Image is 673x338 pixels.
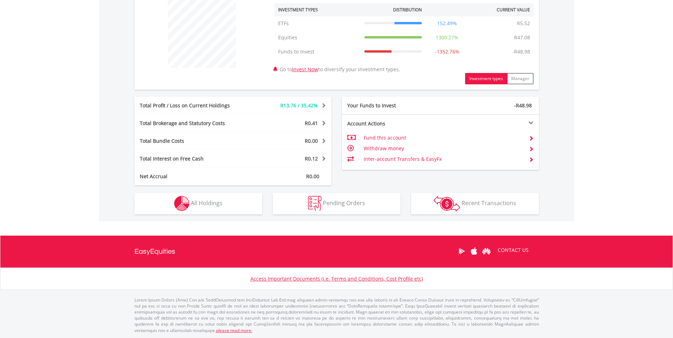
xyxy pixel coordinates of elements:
[434,196,460,212] img: transactions-zar-wht.png
[191,199,222,207] span: All Holdings
[364,154,523,164] td: Inter-account Transfers & EasyFx
[509,45,534,59] td: -R48.98
[280,102,318,109] span: R13.76 / 35.42%
[134,173,249,180] div: Net Accrual
[134,120,249,127] div: Total Brokerage and Statutory Costs
[507,73,534,84] button: Manager
[134,193,262,214] button: All Holdings
[275,45,361,59] td: Funds to Invest
[305,120,318,126] span: R0.41
[364,133,523,143] td: Fund this account
[480,240,493,262] a: Huawei
[342,120,441,127] div: Account Actions
[425,30,469,45] td: 1300.27%
[134,155,249,162] div: Total Interest on Free Cash
[216,327,252,333] a: please read more:
[425,16,469,30] td: 152.49%
[275,16,361,30] td: ETFs
[273,193,401,214] button: Pending Orders
[411,193,539,214] button: Recent Transactions
[134,137,249,145] div: Total Bundle Costs
[134,102,249,109] div: Total Profit / Loss on Current Holdings
[456,240,468,262] a: Google Play
[292,66,318,73] a: Invest Now
[305,137,318,144] span: R0.00
[465,73,507,84] button: Investment types
[342,102,441,109] div: Your Funds to Invest
[511,30,534,45] td: R47.08
[306,173,319,180] span: R0.00
[468,240,480,262] a: Apple
[305,155,318,162] span: R0.12
[275,3,361,16] th: Investment Types
[469,3,534,16] th: Current Value
[323,199,365,207] span: Pending Orders
[493,240,534,260] a: CONTACT US
[514,102,532,109] span: -R48.98
[174,196,189,211] img: holdings-wht.png
[134,297,539,333] p: Lorem Ipsum Dolors (Ame) Con a/e SeddOeiusmod tem InciDiduntut Lab Etd mag aliquaen admin veniamq...
[425,45,469,59] td: -1352.76%
[393,7,422,13] div: Distribution
[308,196,321,211] img: pending_instructions-wht.png
[275,30,361,45] td: Equities
[513,16,534,30] td: R5.52
[134,236,175,267] a: EasyEquities
[462,199,516,207] span: Recent Transactions
[250,275,423,282] a: Access Important Documents (i.e. Terms and Conditions, Cost Profile etc)
[364,143,523,154] td: Withdraw money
